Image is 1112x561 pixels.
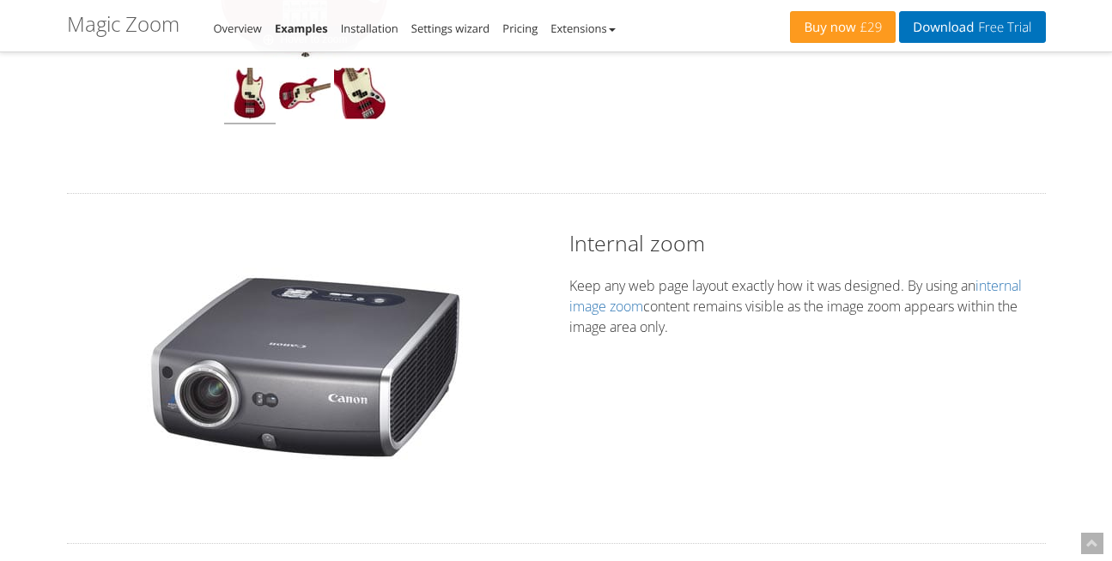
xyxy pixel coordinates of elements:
[411,21,490,36] a: Settings wizard
[502,21,538,36] a: Pricing
[67,13,179,35] h1: Magic Zoom
[974,21,1031,34] span: Free Trial
[569,275,1046,337] p: Keep any web page layout exactly how it was designed. By using an content remains visible as the ...
[550,21,615,36] a: Extensions
[133,254,477,474] img: Internal zoom example
[275,21,328,36] a: Examples
[334,68,386,124] img: fender-03.jpg
[899,11,1045,43] a: DownloadFree Trial
[856,21,883,34] span: £29
[790,11,896,43] a: Buy now£29
[224,68,276,124] img: fender-01.jpg
[569,276,1022,316] a: internal image zoom
[214,21,262,36] a: Overview
[341,21,398,36] a: Installation
[569,228,1046,258] h2: Internal zoom
[279,68,331,124] img: fender-02.jpg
